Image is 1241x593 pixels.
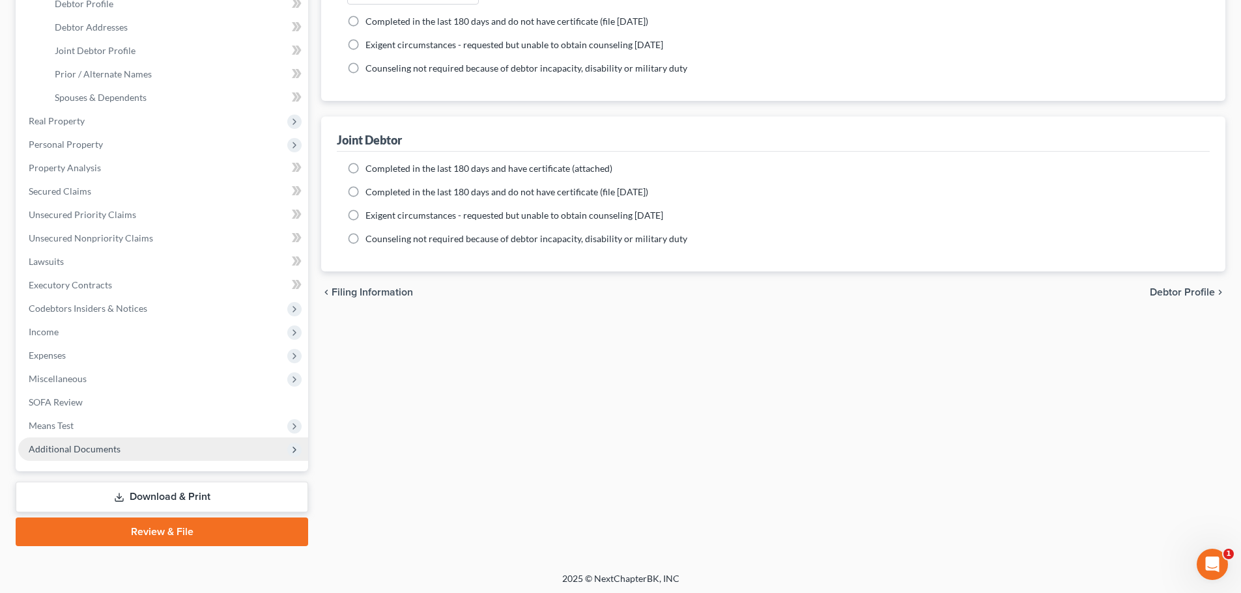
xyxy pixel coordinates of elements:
span: Completed in the last 180 days and do not have certificate (file [DATE]) [365,16,648,27]
a: Unsecured Nonpriority Claims [18,227,308,250]
span: Expenses [29,350,66,361]
span: 1 [1223,549,1234,559]
span: Counseling not required because of debtor incapacity, disability or military duty [365,62,687,74]
a: Property Analysis [18,156,308,180]
a: Secured Claims [18,180,308,203]
div: Joint Debtor [337,132,402,148]
span: Income [29,326,59,337]
span: Debtor Profile [1150,287,1215,297]
a: Spouses & Dependents [44,86,308,109]
span: Codebtors Insiders & Notices [29,303,147,314]
a: Prior / Alternate Names [44,62,308,86]
a: Review & File [16,517,308,546]
span: Completed in the last 180 days and have certificate (attached) [365,163,612,174]
span: Filing Information [332,287,413,297]
span: Unsecured Priority Claims [29,209,136,220]
span: Exigent circumstances - requested but unable to obtain counseling [DATE] [365,39,663,50]
a: Lawsuits [18,250,308,273]
a: Executory Contracts [18,273,308,297]
button: Debtor Profile chevron_right [1150,287,1225,297]
a: Debtor Addresses [44,16,308,39]
span: Debtor Addresses [55,21,128,33]
a: SOFA Review [18,391,308,414]
span: Property Analysis [29,162,101,173]
span: Secured Claims [29,186,91,197]
span: Additional Documents [29,443,121,454]
iframe: Intercom live chat [1197,549,1228,580]
span: Personal Property [29,139,103,150]
span: Unsecured Nonpriority Claims [29,232,153,243]
button: chevron_left Filing Information [321,287,413,297]
span: Means Test [29,420,74,431]
span: Lawsuits [29,256,64,267]
i: chevron_left [321,287,332,297]
i: chevron_right [1215,287,1225,297]
span: Executory Contracts [29,279,112,290]
span: Completed in the last 180 days and do not have certificate (file [DATE]) [365,186,648,197]
a: Unsecured Priority Claims [18,203,308,227]
span: Prior / Alternate Names [55,68,152,79]
span: Spouses & Dependents [55,92,147,103]
span: Joint Debtor Profile [55,45,136,56]
span: Miscellaneous [29,373,87,384]
a: Joint Debtor Profile [44,39,308,62]
span: Exigent circumstances - requested but unable to obtain counseling [DATE] [365,210,663,221]
span: Counseling not required because of debtor incapacity, disability or military duty [365,233,687,244]
span: SOFA Review [29,396,83,407]
a: Download & Print [16,482,308,512]
span: Real Property [29,115,85,126]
